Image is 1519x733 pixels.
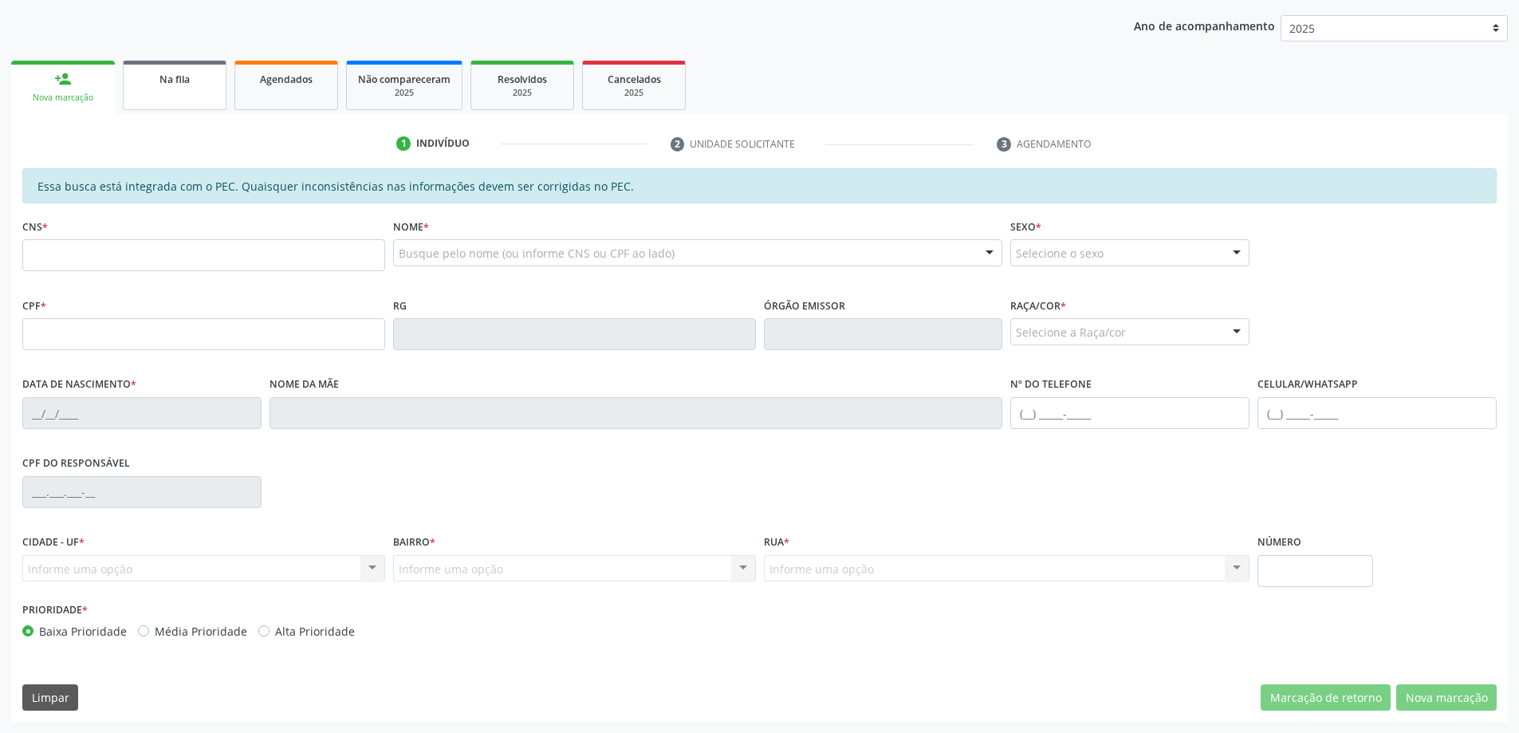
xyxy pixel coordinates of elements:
[396,136,411,151] div: 1
[1257,397,1497,429] input: (__) _____-_____
[22,397,262,429] input: __/__/____
[1010,372,1092,397] label: Nº do Telefone
[393,294,407,318] label: RG
[764,530,789,555] label: Rua
[1010,215,1041,239] label: Sexo
[22,451,130,476] label: CPF do responsável
[482,87,562,99] div: 2025
[393,215,429,239] label: Nome
[608,73,661,86] span: Cancelados
[39,623,127,640] label: Baixa Prioridade
[22,476,262,508] input: ___.___.___-__
[275,623,355,640] label: Alta Prioridade
[159,73,190,86] span: Na fila
[270,372,339,397] label: Nome da mãe
[22,372,136,397] label: Data de nascimento
[1010,397,1249,429] input: (__) _____-_____
[155,623,247,640] label: Média Prioridade
[393,530,435,555] label: Bairro
[1261,684,1391,711] button: Marcação de retorno
[1016,324,1126,341] span: Selecione a Raça/cor
[1396,684,1497,711] button: Nova marcação
[416,136,470,151] div: Indivíduo
[358,73,451,86] span: Não compareceram
[594,87,674,99] div: 2025
[22,598,88,623] label: Prioridade
[260,73,313,86] span: Agendados
[1257,530,1301,555] label: Número
[764,294,845,318] label: Órgão emissor
[1010,294,1066,318] label: Raça/cor
[498,73,547,86] span: Resolvidos
[399,245,675,262] span: Busque pelo nome (ou informe CNS ou CPF ao lado)
[358,87,451,99] div: 2025
[1134,15,1275,35] p: Ano de acompanhamento
[22,92,104,104] div: Nova marcação
[54,70,72,88] div: person_add
[22,168,1497,203] div: Essa busca está integrada com o PEC. Quaisquer inconsistências nas informações devem ser corrigid...
[1016,245,1104,262] span: Selecione o sexo
[22,215,48,239] label: CNS
[22,294,46,318] label: CPF
[22,530,85,555] label: Cidade - UF
[1257,372,1358,397] label: Celular/WhatsApp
